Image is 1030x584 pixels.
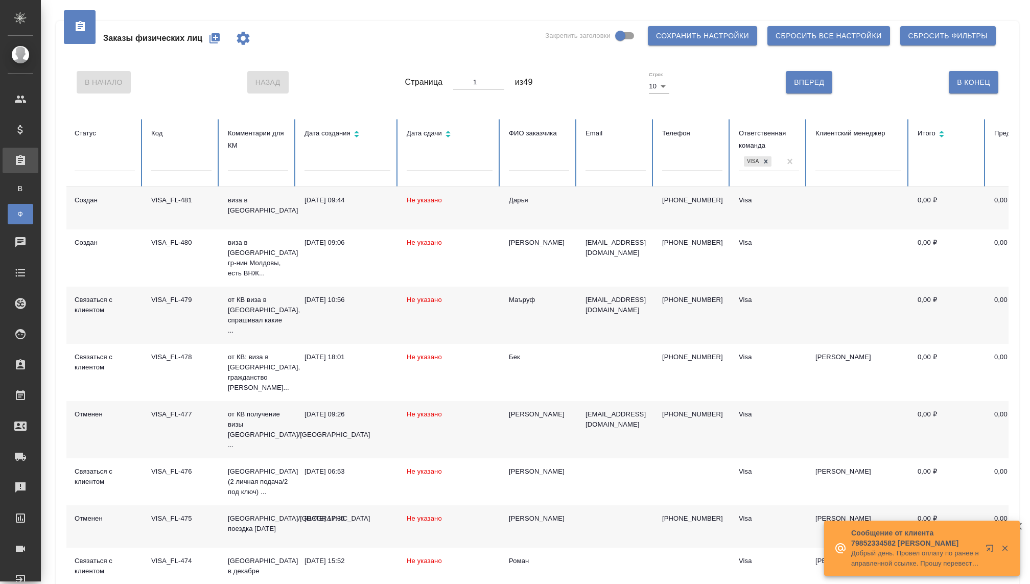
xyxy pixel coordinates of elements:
p: [PHONE_NUMBER] [662,295,722,305]
span: Не указано [407,515,442,522]
p: [PHONE_NUMBER] [662,409,722,419]
div: Связаться с клиентом [75,466,135,487]
div: VISA_FL-477 [151,409,212,419]
div: Сортировка [305,127,390,142]
button: Сохранить настройки [648,26,757,45]
div: Создан [75,238,135,248]
div: 10 [649,79,669,94]
div: Visa [739,513,799,524]
p: [PHONE_NUMBER] [662,195,722,205]
a: В [8,178,33,199]
td: 0,00 ₽ [909,458,986,505]
span: Ф [13,209,28,219]
div: Visa [739,409,799,419]
span: Не указано [407,296,442,303]
span: В [13,183,28,194]
button: Создать [202,26,227,51]
div: [DATE] 06:53 [305,466,390,477]
div: VISA_FL-479 [151,295,212,305]
button: Открыть в новой вкладке [979,538,1004,563]
p: [EMAIL_ADDRESS][DOMAIN_NAME] [586,238,646,258]
p: [GEOGRAPHIC_DATA]/[GEOGRAPHIC_DATA] поездка [DATE] [228,513,288,534]
p: [EMAIL_ADDRESS][DOMAIN_NAME] [586,295,646,315]
span: Заказы физических лиц [103,32,202,44]
div: [DATE] 18:01 [305,352,390,362]
div: [DATE] 15:52 [305,556,390,566]
div: Email [586,127,646,139]
td: 0,00 ₽ [909,344,986,401]
div: VISA_FL-481 [151,195,212,205]
p: от КВ получение визы [GEOGRAPHIC_DATA]/[GEOGRAPHIC_DATA] ... [228,409,288,450]
p: [GEOGRAPHIC_DATA] в декабре [228,556,288,576]
div: Visa [739,295,799,305]
span: из 49 [515,76,533,88]
label: Строк [649,72,663,77]
p: [PHONE_NUMBER] [662,238,722,248]
div: ФИО заказчика [509,127,569,139]
div: Комментарии для КМ [228,127,288,152]
span: Не указано [407,196,442,204]
div: Visa [739,466,799,477]
p: [GEOGRAPHIC_DATA] (2 личная подача/2 под ключ) ... [228,466,288,497]
span: Не указано [407,468,442,475]
div: Дарья [509,195,569,205]
div: Создан [75,195,135,205]
td: 0,00 ₽ [909,287,986,344]
div: VISA_FL-476 [151,466,212,477]
div: Отменен [75,513,135,524]
button: Сбросить все настройки [767,26,890,45]
p: виза в [GEOGRAPHIC_DATA] [228,195,288,216]
div: Бек [509,352,569,362]
td: 0,00 ₽ [909,229,986,287]
span: Не указано [407,557,442,565]
button: Вперед [786,71,832,94]
a: Ф [8,204,33,224]
div: Visa [739,195,799,205]
p: [PHONE_NUMBER] [662,513,722,524]
div: [PERSON_NAME] [509,466,569,477]
div: Ответственная команда [739,127,799,152]
p: от КВ: виза в [GEOGRAPHIC_DATA], гражданство [PERSON_NAME]... [228,352,288,393]
div: [DATE] 09:26 [305,409,390,419]
div: Маъруф [509,295,569,305]
td: 0,00 ₽ [909,505,986,548]
span: Не указано [407,239,442,246]
span: Страница [405,76,443,88]
span: Сбросить фильтры [908,30,988,42]
div: Связаться с клиентом [75,352,135,372]
td: [PERSON_NAME] [807,505,909,548]
div: Отменен [75,409,135,419]
p: Добрый день. Провел оплату по ранее направленной ссылке. Прошу перевести документы. [851,548,979,569]
p: виза в [GEOGRAPHIC_DATA] гр-нин Молдовы, есть ВНЖ... [228,238,288,278]
div: VISA_FL-478 [151,352,212,362]
div: Сортировка [407,127,493,142]
div: Код [151,127,212,139]
div: Статус [75,127,135,139]
span: В Конец [957,76,990,89]
span: Сбросить все настройки [776,30,882,42]
div: [DATE] 10:56 [305,295,390,305]
button: Сбросить фильтры [900,26,996,45]
div: [PERSON_NAME] [509,238,569,248]
div: Сортировка [918,127,978,142]
span: Не указано [407,410,442,418]
div: Visa [739,238,799,248]
td: [PERSON_NAME] [807,458,909,505]
span: Закрепить заголовки [545,31,611,41]
span: Вперед [794,76,824,89]
div: Visa [744,156,760,167]
span: Не указано [407,353,442,361]
div: Телефон [662,127,722,139]
div: Связаться с клиентом [75,556,135,576]
div: VISA_FL-475 [151,513,212,524]
button: В Конец [949,71,998,94]
p: Сообщение от клиента 79852334582 [PERSON_NAME] [851,528,979,548]
div: [DATE] 09:06 [305,238,390,248]
p: от КВ виза в [GEOGRAPHIC_DATA], спрашивал какие ... [228,295,288,336]
p: [EMAIL_ADDRESS][DOMAIN_NAME] [586,409,646,430]
td: 0,00 ₽ [909,187,986,229]
div: VISA_FL-480 [151,238,212,248]
td: 0,00 ₽ [909,401,986,458]
div: Клиентский менеджер [815,127,901,139]
div: Связаться с клиентом [75,295,135,315]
